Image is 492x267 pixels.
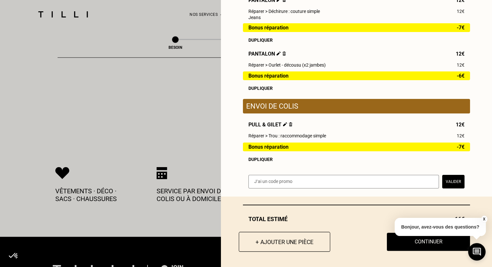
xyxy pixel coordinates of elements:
[282,51,286,56] img: Supprimer
[289,122,292,126] img: Supprimer
[457,73,465,79] span: -6€
[248,144,289,150] span: Bonus réparation
[395,218,486,236] p: Bonjour, avez-vous des questions?
[442,175,465,188] button: Valider
[456,122,465,128] span: 12€
[248,9,320,14] span: Réparer > Déchirure : couture simple
[239,232,330,252] button: + Ajouter une pièce
[457,9,465,14] span: 12€
[277,51,281,56] img: Éditer
[248,175,439,188] input: J‘ai un code promo
[248,62,326,68] span: Réparer > Ourlet - décousu (x2 jambes)
[456,51,465,57] span: 12€
[481,216,487,223] button: X
[248,133,326,138] span: Réparer > Trou : raccommodage simple
[248,37,465,43] div: Dupliquer
[248,51,286,57] span: Pantalon
[248,15,261,20] span: Jeans
[457,25,465,30] span: -7€
[457,62,465,68] span: 12€
[457,144,465,150] span: -7€
[283,122,287,126] img: Éditer
[248,86,465,91] div: Dupliquer
[248,73,289,79] span: Bonus réparation
[248,122,292,128] span: Pull & gilet
[243,216,470,222] div: Total estimé
[246,102,467,110] p: Envoi de colis
[387,233,470,251] button: Continuer
[457,133,465,138] span: 12€
[248,157,465,162] div: Dupliquer
[248,25,289,30] span: Bonus réparation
